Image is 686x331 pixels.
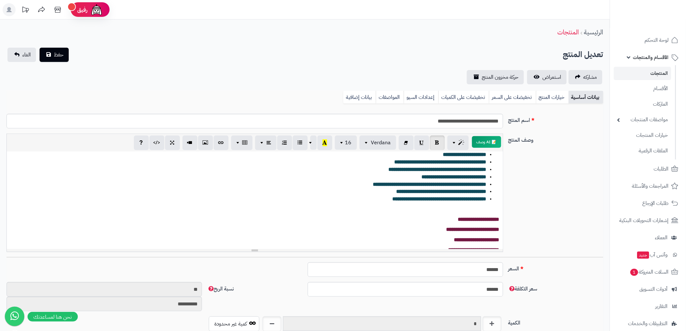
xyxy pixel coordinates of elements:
[614,281,682,297] a: أدوات التسويق
[614,178,682,194] a: المراجعات والأسئلة
[376,91,404,104] a: المواصفات
[655,233,668,242] span: العملاء
[637,252,649,259] span: جديد
[569,70,602,84] a: مشاركه
[472,136,501,148] button: 📝 AI وصف
[506,134,606,144] label: وصف المنتج
[489,91,536,104] a: تخفيضات على السعر
[77,6,88,14] span: رفيق
[620,216,669,225] span: إشعارات التحويلات البنكية
[656,302,668,311] span: التقارير
[654,164,669,173] span: الطلبات
[614,144,671,158] a: الملفات الرقمية
[17,3,33,18] a: تحديثات المنصة
[614,230,682,245] a: العملاء
[563,48,603,61] h2: تعديل المنتج
[467,70,524,84] a: حركة مخزون المنتج
[536,91,569,104] a: خيارات المنتج
[508,285,538,293] span: سعر التكلفة
[632,182,669,191] span: المراجعات والأسئلة
[614,128,671,142] a: خيارات المنتجات
[640,285,668,294] span: أدوات التسويق
[543,73,562,81] span: استعراض
[438,91,489,104] a: تخفيضات على الكميات
[614,113,671,127] a: مواصفات المنتجات
[584,27,603,37] a: الرئيسية
[614,161,682,177] a: الطلبات
[506,114,606,124] label: اسم المنتج
[207,285,234,293] span: نسبة الربح
[335,136,357,150] button: 16
[506,262,606,273] label: السعر
[630,267,669,277] span: السلات المتروكة
[633,53,669,62] span: الأقسام والمنتجات
[404,91,438,104] a: إعدادات السيو
[614,299,682,314] a: التقارير
[645,36,669,45] span: لوحة التحكم
[40,48,69,62] button: حفظ
[558,27,579,37] a: المنتجات
[482,73,519,81] span: حركة مخزون المنتج
[343,91,376,104] a: بيانات إضافية
[90,3,103,16] img: ai-face.png
[642,18,680,32] img: logo-2.png
[614,32,682,48] a: لوحة التحكم
[614,264,682,280] a: السلات المتروكة1
[614,247,682,263] a: وآتس آبجديد
[614,213,682,228] a: إشعارات التحويلات البنكية
[371,139,391,147] span: Verdana
[569,91,603,104] a: بيانات أساسية
[22,51,31,59] span: الغاء
[506,316,606,327] label: الكمية
[631,269,638,276] span: 1
[527,70,567,84] a: استعراض
[345,139,352,147] span: 16
[614,97,671,111] a: الماركات
[54,51,64,59] span: حفظ
[643,199,669,208] span: طلبات الإرجاع
[360,136,396,150] button: Verdana
[7,48,36,62] a: الغاء
[614,82,671,96] a: الأقسام
[637,250,668,259] span: وآتس آب
[628,319,668,328] span: التطبيقات والخدمات
[614,195,682,211] a: طلبات الإرجاع
[614,67,671,80] a: المنتجات
[584,73,597,81] span: مشاركه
